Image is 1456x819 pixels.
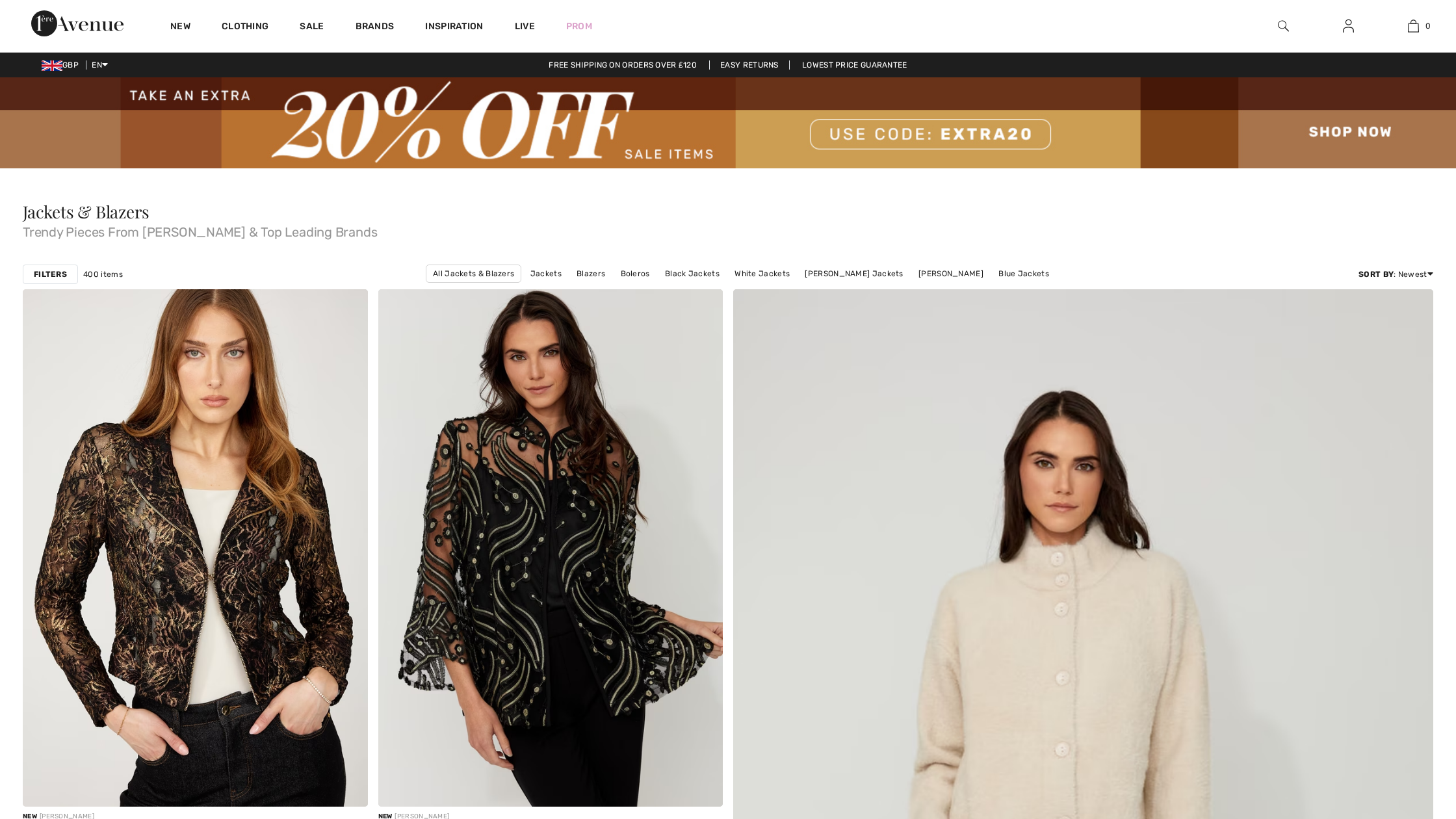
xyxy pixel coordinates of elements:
img: floral lace overlay jacket Style 254322. Copper/Black [23,289,368,807]
span: EN [92,60,108,70]
a: 0 [1381,18,1445,34]
a: White Jackets [728,265,796,282]
a: Jackets [524,265,568,282]
img: My Bag [1408,18,1419,34]
strong: Filters [34,268,67,280]
a: [PERSON_NAME] Jackets [798,265,909,282]
a: Prom [566,19,592,33]
a: Blue Jackets [992,265,1056,282]
img: Formal Top Style 259134. Black/Gold [378,289,723,807]
a: Lowest Price Guarantee [792,60,918,70]
img: 1ère Avenue [31,10,123,36]
a: All Jackets & Blazers [426,265,521,283]
span: Jackets & Blazers [23,200,149,223]
a: Boleros [614,265,656,282]
span: Inspiration [425,21,483,34]
span: GBP [42,60,84,70]
a: Clothing [222,21,268,34]
a: [PERSON_NAME] [912,265,990,282]
span: Trendy Pieces From [PERSON_NAME] & Top Leading Brands [23,220,1433,239]
a: Free shipping on orders over ₤120 [538,60,707,70]
img: UK Pound [42,60,62,71]
a: Blazers [570,265,612,282]
a: Sale [300,21,324,34]
a: Live [515,19,535,33]
img: search the website [1278,18,1289,34]
img: My Info [1343,18,1354,34]
span: 400 items [83,268,123,280]
a: Sign In [1332,18,1364,34]
a: Brands [356,21,395,34]
div: : Newest [1358,268,1433,280]
strong: Sort By [1358,270,1394,279]
a: Easy Returns [709,60,790,70]
span: 0 [1425,20,1431,32]
a: New [170,21,190,34]
a: Black Jackets [658,265,726,282]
